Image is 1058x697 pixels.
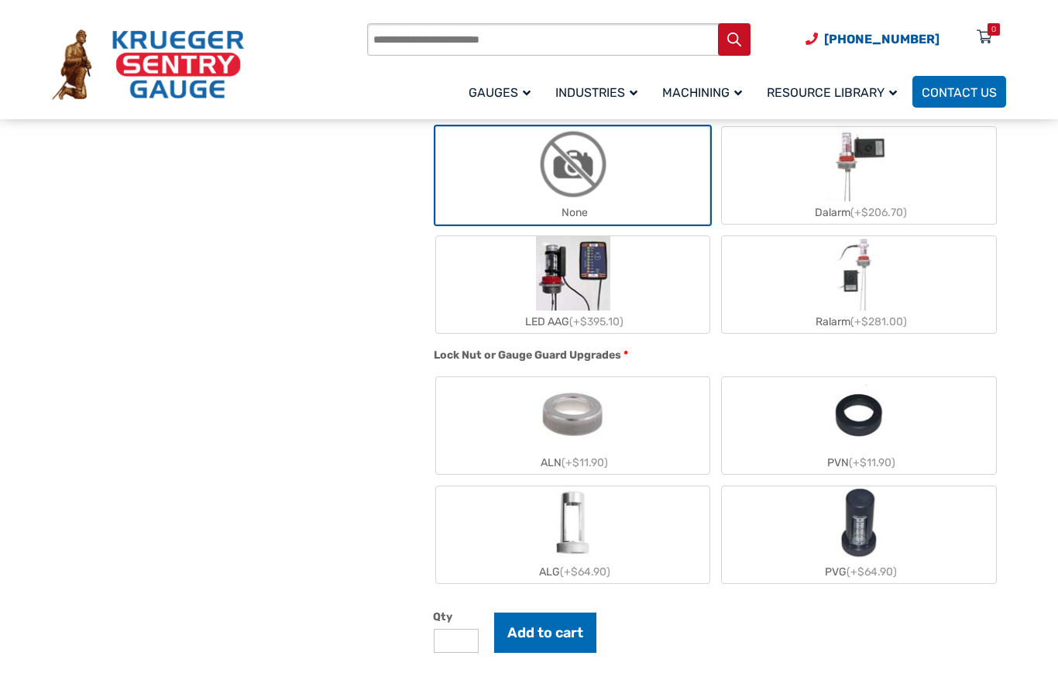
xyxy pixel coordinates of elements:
[722,561,996,583] div: PVG
[436,377,710,474] label: ALN
[662,85,742,100] span: Machining
[847,565,897,579] span: (+$64.90)
[922,85,997,100] span: Contact Us
[560,565,610,579] span: (+$64.90)
[469,85,531,100] span: Gauges
[436,127,710,224] label: None
[767,85,897,100] span: Resource Library
[546,74,653,110] a: Industries
[849,456,895,469] span: (+$11.90)
[436,561,710,583] div: ALG
[459,74,546,110] a: Gauges
[722,452,996,474] div: PVN
[757,74,912,110] a: Resource Library
[434,629,479,653] input: Product quantity
[436,201,710,224] div: None
[623,347,628,363] abbr: required
[555,85,637,100] span: Industries
[991,23,996,36] div: 0
[722,311,996,333] div: Ralarm
[722,236,996,333] label: Ralarm
[434,348,621,362] span: Lock Nut or Gauge Guard Upgrades
[722,486,996,583] label: PVG
[436,236,710,333] label: LED AAG
[722,127,996,224] label: Dalarm
[850,315,907,328] span: (+$281.00)
[806,29,939,49] a: Phone Number (920) 434-8860
[912,76,1006,108] a: Contact Us
[436,311,710,333] div: LED AAG
[722,201,996,224] div: Dalarm
[562,456,608,469] span: (+$11.90)
[722,377,996,474] label: PVN
[494,613,596,653] button: Add to cart
[653,74,757,110] a: Machining
[436,486,710,583] label: ALG
[850,206,907,219] span: (+$206.70)
[824,32,939,46] span: [PHONE_NUMBER]
[436,452,710,474] div: ALN
[569,315,623,328] span: (+$395.10)
[52,29,244,101] img: Krueger Sentry Gauge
